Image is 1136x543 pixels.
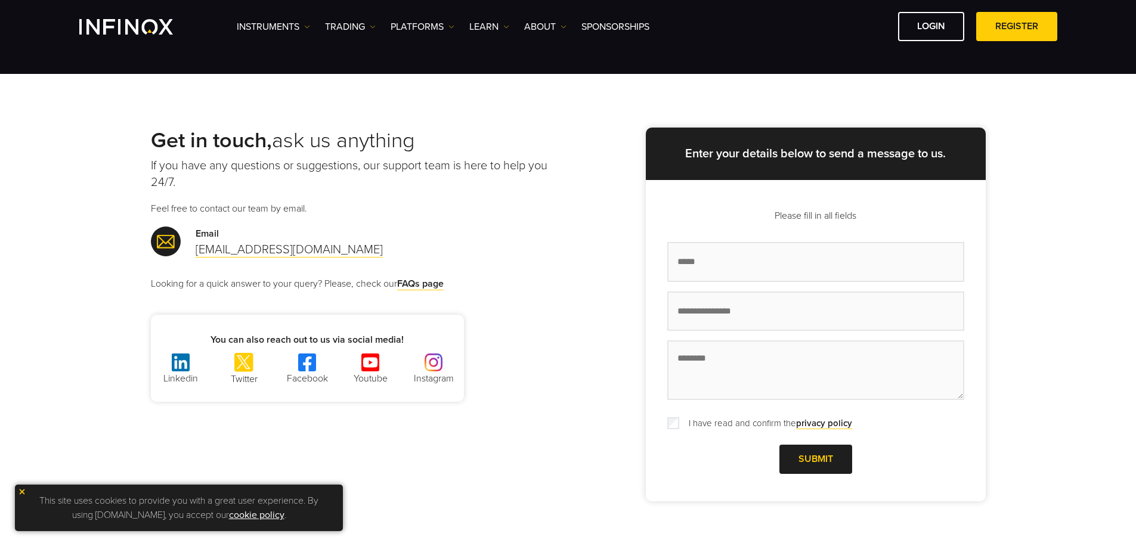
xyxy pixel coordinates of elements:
strong: You can also reach out to us via social media! [211,334,404,346]
h2: ask us anything [151,128,568,154]
a: cookie policy [229,509,284,521]
p: Looking for a quick answer to your query? Please, check our [151,277,568,291]
a: FAQs page [397,278,444,290]
a: [EMAIL_ADDRESS][DOMAIN_NAME] [196,243,383,257]
a: LOGIN [898,12,964,41]
a: SPONSORSHIPS [581,20,649,34]
p: Please fill in all fields [667,209,964,223]
p: If you have any questions or suggestions, our support team is here to help you 24/7. [151,157,568,191]
label: I have read and confirm the [682,417,852,430]
a: TRADING [325,20,376,34]
a: ABOUT [524,20,567,34]
a: INFINOX Logo [79,19,201,35]
a: Submit [779,445,852,474]
a: Learn [469,20,509,34]
a: Instruments [237,20,310,34]
p: Twitter [214,372,274,386]
p: This site uses cookies to provide you with a great user experience. By using [DOMAIN_NAME], you a... [21,491,337,525]
p: Linkedin [151,371,211,386]
strong: Email [196,228,219,240]
strong: Enter your details below to send a message to us. [685,147,946,161]
p: Instagram [404,371,463,386]
img: yellow close icon [18,488,26,496]
p: Facebook [277,371,337,386]
p: Youtube [341,371,400,386]
p: Feel free to contact our team by email. [151,201,568,216]
a: PLATFORMS [391,20,454,34]
strong: Get in touch, [151,128,272,153]
a: REGISTER [976,12,1057,41]
a: privacy policy [796,418,852,429]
